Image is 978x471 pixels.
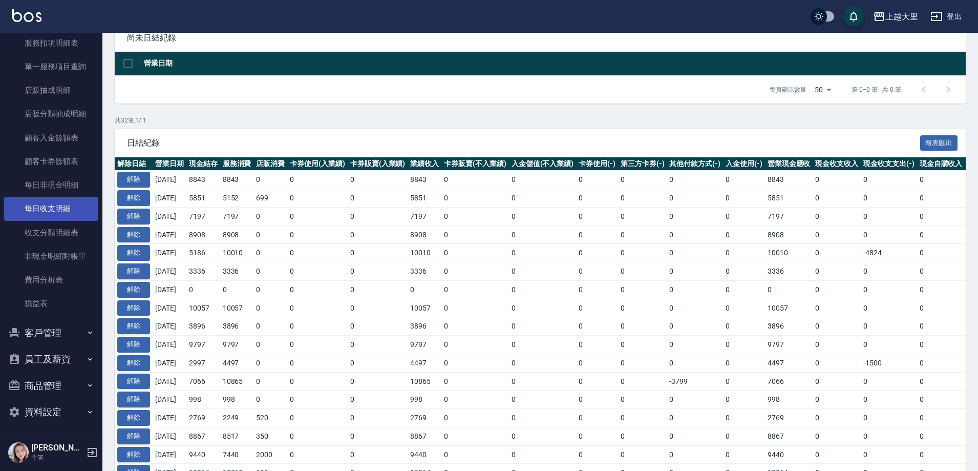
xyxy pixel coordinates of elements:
[765,280,813,299] td: 0
[509,317,577,336] td: 0
[117,410,150,426] button: 解除
[813,157,861,171] th: 現金收支收入
[667,372,723,391] td: -3799
[287,244,348,262] td: 0
[667,244,723,262] td: 0
[253,189,287,208] td: 699
[348,262,408,281] td: 0
[4,346,98,373] button: 員工及薪資
[770,85,806,94] p: 每頁顯示數量
[861,207,917,226] td: 0
[220,391,254,409] td: 998
[117,245,150,261] button: 解除
[348,336,408,354] td: 0
[287,157,348,171] th: 卡券使用(入業績)
[926,7,966,26] button: 登出
[186,280,220,299] td: 0
[153,317,186,336] td: [DATE]
[153,244,186,262] td: [DATE]
[117,282,150,298] button: 解除
[765,207,813,226] td: 7197
[441,280,509,299] td: 0
[509,336,577,354] td: 0
[723,354,765,372] td: 0
[576,391,618,409] td: 0
[441,207,509,226] td: 0
[813,207,861,226] td: 0
[4,268,98,292] a: 費用分析表
[667,317,723,336] td: 0
[408,189,441,208] td: 5851
[813,171,861,189] td: 0
[765,244,813,262] td: 10010
[813,336,861,354] td: 0
[4,373,98,399] button: 商品管理
[220,372,254,391] td: 10865
[576,244,618,262] td: 0
[861,391,917,409] td: 0
[186,409,220,427] td: 2769
[220,244,254,262] td: 10010
[408,171,441,189] td: 8843
[861,317,917,336] td: 0
[153,189,186,208] td: [DATE]
[917,336,965,354] td: 0
[253,262,287,281] td: 0
[4,31,98,55] a: 服務扣項明細表
[127,33,953,43] span: 尚未日結紀錄
[509,226,577,244] td: 0
[618,317,667,336] td: 0
[12,9,41,22] img: Logo
[348,244,408,262] td: 0
[153,354,186,372] td: [DATE]
[4,126,98,150] a: 顧客入金餘額表
[813,317,861,336] td: 0
[117,209,150,224] button: 解除
[885,10,918,23] div: 上越大里
[576,299,618,317] td: 0
[509,262,577,281] td: 0
[667,354,723,372] td: 0
[618,336,667,354] td: 0
[576,409,618,427] td: 0
[287,171,348,189] td: 0
[441,189,509,208] td: 0
[509,280,577,299] td: 0
[576,354,618,372] td: 0
[813,391,861,409] td: 0
[117,318,150,334] button: 解除
[348,171,408,189] td: 0
[117,392,150,407] button: 解除
[576,262,618,281] td: 0
[4,150,98,173] a: 顧客卡券餘額表
[765,171,813,189] td: 8843
[220,409,254,427] td: 2249
[917,391,965,409] td: 0
[618,391,667,409] td: 0
[765,372,813,391] td: 7066
[765,354,813,372] td: 4497
[723,336,765,354] td: 0
[287,317,348,336] td: 0
[4,221,98,244] a: 收支分類明細表
[408,354,441,372] td: 4497
[348,354,408,372] td: 0
[618,226,667,244] td: 0
[813,262,861,281] td: 0
[153,372,186,391] td: [DATE]
[153,171,186,189] td: [DATE]
[861,226,917,244] td: 0
[408,244,441,262] td: 10010
[186,262,220,281] td: 3336
[153,262,186,281] td: [DATE]
[186,171,220,189] td: 8843
[917,372,965,391] td: 0
[253,226,287,244] td: 0
[117,263,150,279] button: 解除
[509,391,577,409] td: 0
[117,355,150,371] button: 解除
[348,207,408,226] td: 0
[441,336,509,354] td: 0
[348,226,408,244] td: 0
[408,226,441,244] td: 8908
